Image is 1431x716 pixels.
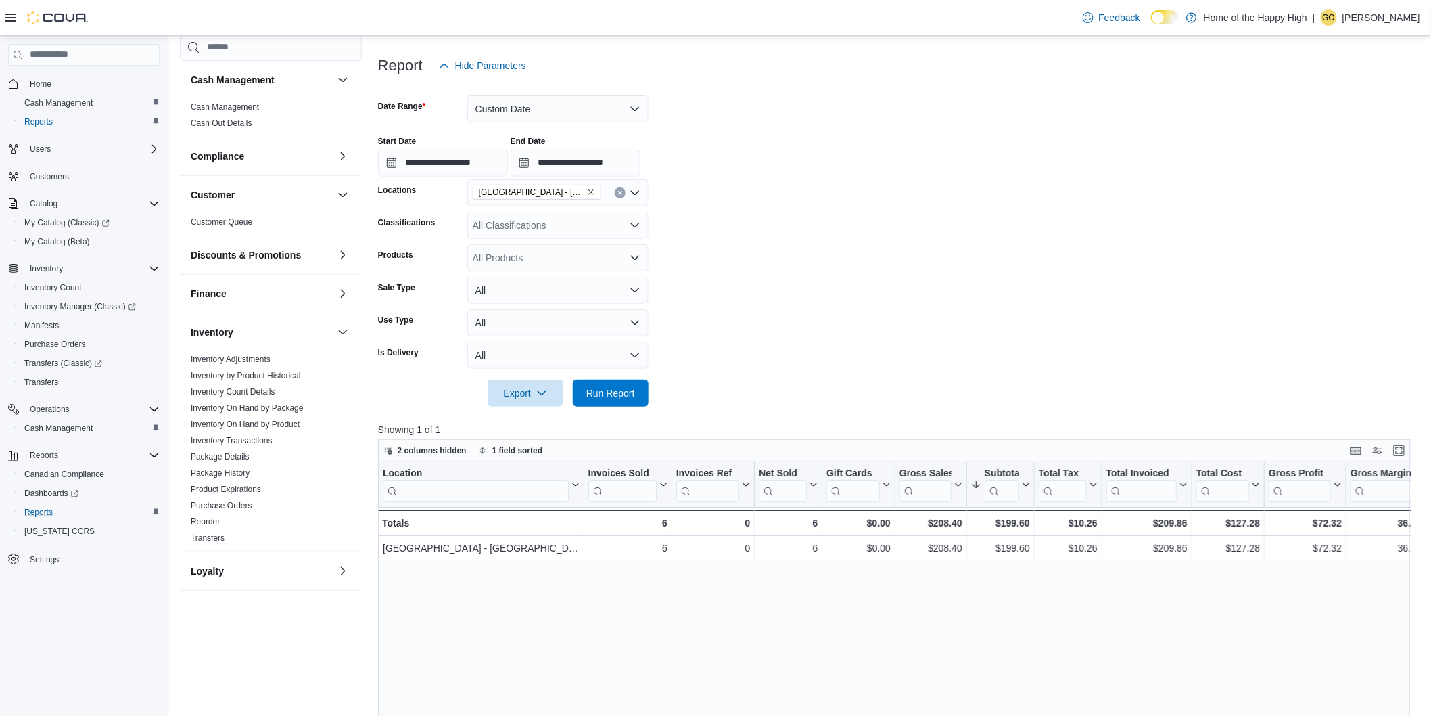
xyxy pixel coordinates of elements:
a: Customer Queue [191,217,252,227]
a: Dashboards [14,484,165,503]
a: Reorder [191,517,220,527]
a: Dashboards [19,485,84,501]
span: Cash Out Details [191,118,252,129]
label: Sale Type [378,282,415,293]
div: Cash Management [180,99,362,137]
span: Inventory On Hand by Product [191,419,300,430]
button: Reports [14,112,165,131]
nav: Complex example [8,68,160,604]
div: Total Invoiced [1106,467,1177,480]
a: Cash Management [19,420,98,437]
span: Hide Parameters [455,59,526,72]
h3: Discounts & Promotions [191,248,301,262]
button: Hide Parameters [433,52,532,79]
button: Open list of options [630,252,640,263]
span: Inventory Count [24,282,82,293]
h3: Report [378,58,423,74]
span: Customers [24,168,160,185]
span: Customers [30,171,69,182]
div: 36.23% [1351,515,1430,531]
button: Reports [3,446,165,465]
span: Inventory Count [19,279,160,296]
input: Press the down key to open a popover containing a calendar. [511,150,640,177]
button: Run Report [573,380,649,407]
span: Dark Mode [1151,24,1152,25]
span: Inventory Manager (Classic) [19,298,160,315]
span: Operations [30,404,70,415]
label: Is Delivery [378,347,419,358]
button: 2 columns hidden [379,443,472,459]
span: Customer Queue [191,217,252,227]
span: Package History [191,468,250,478]
a: Feedback [1077,4,1146,31]
span: My Catalog (Classic) [24,217,110,228]
span: Operations [24,401,160,418]
span: Canadian Compliance [24,469,104,480]
span: Reports [24,507,53,518]
button: Enter fullscreen [1391,443,1407,459]
button: Invoices Sold [588,467,667,501]
div: Gross Margin [1351,467,1419,501]
span: Cash Management [191,102,259,112]
button: Location [383,467,580,501]
button: Invoices Ref [676,467,750,501]
span: My Catalog (Beta) [19,233,160,250]
a: Inventory Count [19,279,87,296]
button: Open list of options [630,220,640,231]
div: Subtotal [985,467,1019,480]
a: [US_STATE] CCRS [19,523,100,539]
span: Purchase Orders [24,339,86,350]
button: Transfers [14,373,165,392]
span: Manifests [19,317,160,334]
button: Operations [3,400,165,419]
label: Start Date [378,136,417,147]
button: Cash Management [335,72,351,88]
div: Net Sold [759,467,807,480]
div: $0.00 [826,515,891,531]
span: 1 field sorted [492,445,543,456]
button: Inventory [24,261,68,277]
button: Operations [24,401,75,418]
a: Customers [24,169,74,185]
div: Invoices Ref [676,467,739,480]
div: 0 [676,515,750,531]
h3: Cash Management [191,73,275,87]
div: 36.23% [1351,540,1430,556]
a: Reports [19,504,58,520]
span: Users [24,141,160,157]
div: Gross Margin [1351,467,1419,480]
div: Net Sold [759,467,807,501]
div: $199.60 [971,540,1030,556]
span: Settings [30,554,59,565]
button: Total Invoiced [1106,467,1188,501]
button: Finance [335,286,351,302]
div: Gross Profit [1269,467,1331,501]
div: $127.28 [1196,515,1260,531]
div: Subtotal [985,467,1019,501]
div: $208.40 [899,540,962,556]
button: Gross Margin [1351,467,1430,501]
button: My Catalog (Beta) [14,232,165,251]
div: $209.86 [1106,540,1188,556]
span: My Catalog (Beta) [24,236,90,247]
button: Customer [191,188,332,202]
a: My Catalog (Classic) [14,213,165,232]
span: Settings [24,550,160,567]
span: Inventory Count Details [191,386,275,397]
button: Finance [191,287,332,300]
span: Inventory Manager (Classic) [24,301,136,312]
button: Inventory [3,259,165,278]
span: Run Report [586,386,635,400]
button: All [467,342,649,369]
div: Total Cost [1196,467,1249,501]
button: Cash Management [191,73,332,87]
label: Products [378,250,413,261]
a: Product Expirations [191,485,261,494]
button: Open list of options [630,187,640,198]
span: Washington CCRS [19,523,160,539]
button: Gift Cards [826,467,891,501]
p: Home of the Happy High [1204,9,1307,26]
div: Totals [382,515,580,531]
button: Gross Sales [899,467,962,501]
input: Dark Mode [1151,10,1179,24]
